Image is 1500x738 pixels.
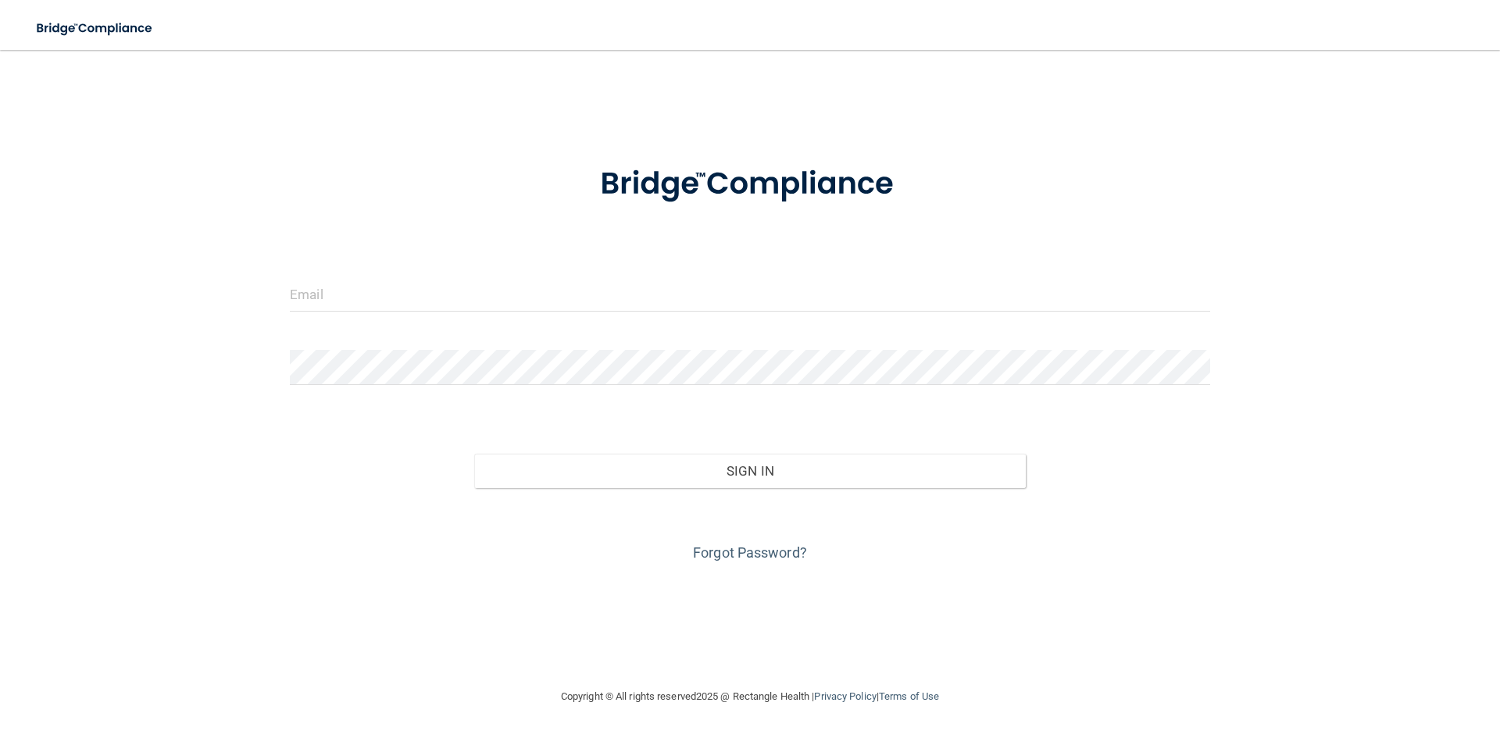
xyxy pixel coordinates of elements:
[814,690,876,702] a: Privacy Policy
[474,454,1027,488] button: Sign In
[23,12,167,45] img: bridge_compliance_login_screen.278c3ca4.svg
[879,690,939,702] a: Terms of Use
[693,544,807,561] a: Forgot Password?
[290,276,1210,312] input: Email
[465,672,1035,722] div: Copyright © All rights reserved 2025 @ Rectangle Health | |
[568,144,932,225] img: bridge_compliance_login_screen.278c3ca4.svg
